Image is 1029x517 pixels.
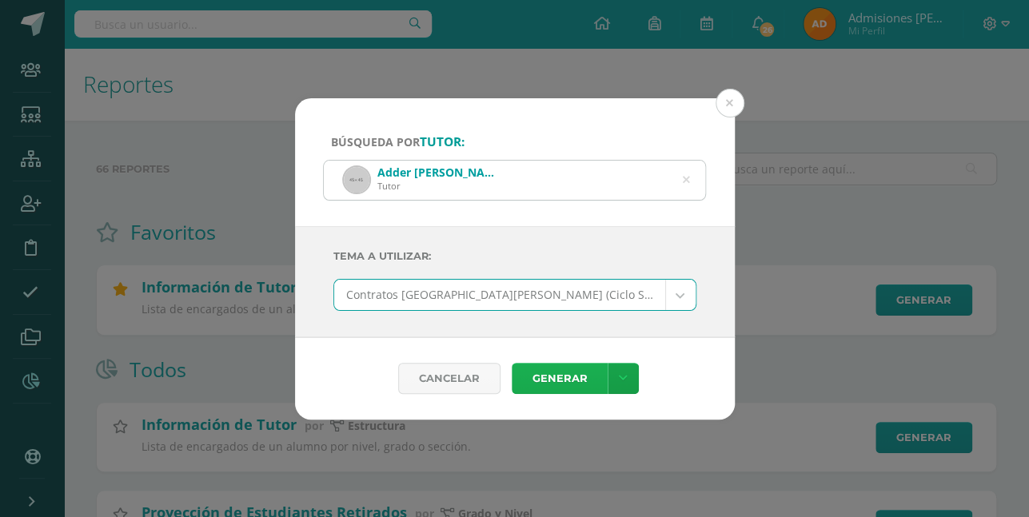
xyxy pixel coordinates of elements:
[377,180,501,192] div: Tutor
[346,280,653,310] span: Contratos [GEOGRAPHIC_DATA][PERSON_NAME] (Ciclo Siguiente)
[377,165,501,180] div: Adder [PERSON_NAME]
[512,363,608,394] a: Generar
[333,240,696,272] label: Tema a Utilizar:
[716,89,744,117] button: Close (Esc)
[334,280,696,310] a: Contratos [GEOGRAPHIC_DATA][PERSON_NAME] (Ciclo Siguiente)
[398,363,501,394] div: Cancelar
[344,167,369,193] img: 45x45
[420,133,465,150] strong: tutor:
[331,134,465,149] span: Búsqueda por
[324,161,706,200] input: ej. Nicholas Alekzander, etc.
